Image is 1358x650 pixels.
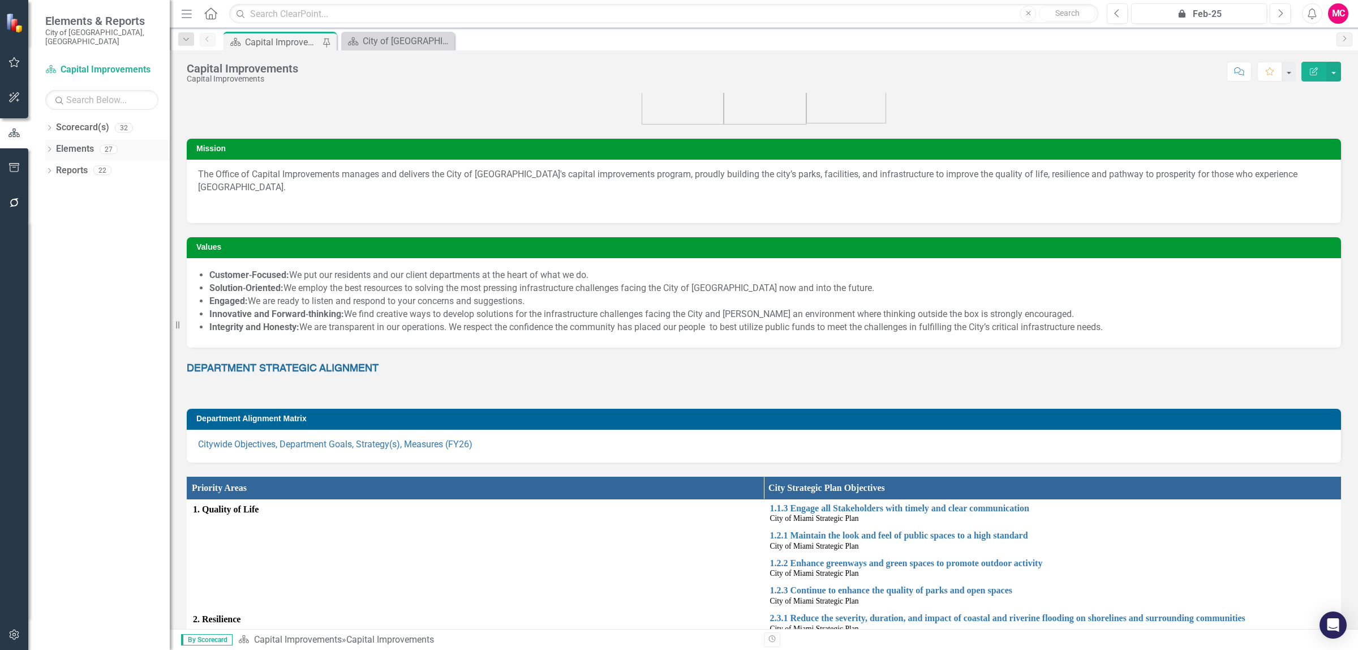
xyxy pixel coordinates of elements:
a: 1.2.1 Maintain the look and feel of public spaces to a high standard [770,531,1335,541]
p: The Office of Capital Improvements manages and delivers the City of [GEOGRAPHIC_DATA]'s capital i... [198,168,1330,196]
div: 32 [115,123,133,132]
a: Elements [56,143,94,156]
span: Search [1055,8,1080,18]
span: City of Miami Strategic Plan [770,542,859,550]
a: Citywide Objectives, Department Goals, Strategy(s), Measures (FY26) [198,439,472,450]
a: 1.2.3 Continue to enhance the quality of parks and open spaces [770,585,1335,596]
button: Feb-25 [1131,3,1267,24]
button: Search [1039,6,1095,22]
a: Scorecard(s) [56,121,109,134]
a: Reports [56,164,88,177]
li: We find creative ways to develop solutions for the infrastructure challenges facing the City and ... [209,308,1330,321]
div: Open Intercom Messenger [1320,611,1347,639]
a: 2.3.1 Reduce the severity, duration, and impact of coastal and riverine flooding on shorelines an... [770,613,1335,623]
b: Integrity and Honesty: [209,322,299,332]
div: Feb-25 [1135,7,1263,21]
li: We are transparent in our operations. We respect the confidence the community has placed our peop... [209,321,1330,334]
span: By Scorecard [181,634,233,645]
b: Engaged: [209,296,248,306]
li: We are ready to listen and respond to your concerns and suggestions. [209,295,1330,308]
img: ClearPoint Strategy [6,13,25,33]
input: Search ClearPoint... [229,4,1098,24]
span: Elements & Reports [45,14,158,28]
li: We put our residents and our client departments at the heart of what we do. [209,269,1330,282]
span: 2. Resilience [193,613,758,626]
strong: DEPARTMENT STRATEGIC ALIGNMENT [187,364,379,374]
div: Capital Improvements [187,62,298,75]
div: » [238,634,755,647]
button: MC [1328,3,1348,24]
span: 1. Quality of Life [193,503,758,516]
span: We employ the best resources to solving the most pressing infrastructure challenges facing the Ci... [283,283,874,293]
div: Capital Improvements [245,35,320,49]
b: Customer‐Focused: [209,270,289,280]
a: Capital Improvements [254,634,342,645]
span: City of Miami Strategic Plan [770,625,859,633]
span: City of Miami Strategic Plan [770,597,859,605]
small: City of [GEOGRAPHIC_DATA], [GEOGRAPHIC_DATA] [45,28,158,46]
div: Capital Improvements [187,75,298,83]
span: City of Miami Strategic Plan [770,569,859,578]
a: City of [GEOGRAPHIC_DATA] [344,34,452,48]
h3: Values [196,243,1335,251]
span: City of Miami Strategic Plan [770,514,859,523]
div: 27 [100,144,118,154]
div: City of [GEOGRAPHIC_DATA] [363,34,452,48]
b: Innovative and Forward‐thinking: [209,309,344,319]
b: Solution‐Oriented: [209,283,283,293]
h3: Department Alignment Matrix [196,414,1335,423]
a: 1.1.3 Engage all Stakeholders with timely and clear communication [770,503,1335,514]
div: Capital Improvements [346,634,434,645]
input: Search Below... [45,90,158,110]
h3: Mission [196,144,1335,153]
a: Capital Improvements [45,63,158,76]
a: 1.2.2 Enhance greenways and green spaces to promote outdoor activity [770,558,1335,568]
div: 22 [93,166,111,176]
